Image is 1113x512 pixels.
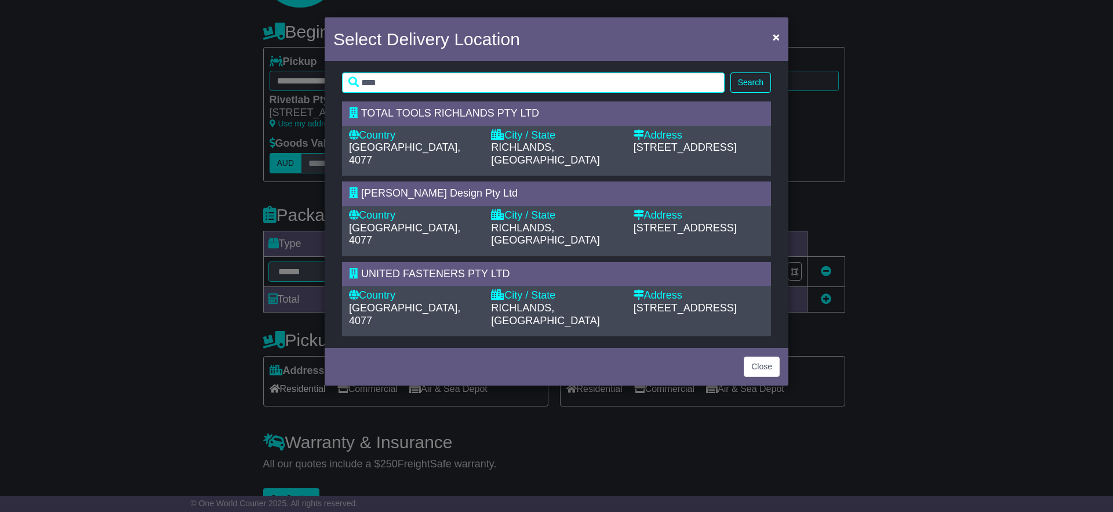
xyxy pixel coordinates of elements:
span: [STREET_ADDRESS] [634,302,737,314]
button: Close [744,357,780,377]
span: UNITED FASTENERS PTY LTD [361,268,510,279]
span: RICHLANDS, [GEOGRAPHIC_DATA] [491,141,599,166]
div: Country [349,289,479,302]
span: RICHLANDS, [GEOGRAPHIC_DATA] [491,302,599,326]
h4: Select Delivery Location [333,26,520,52]
span: RICHLANDS, [GEOGRAPHIC_DATA] [491,222,599,246]
div: Address [634,129,764,142]
div: Country [349,129,479,142]
button: Search [730,72,771,93]
div: Address [634,289,764,302]
div: City / State [491,129,621,142]
span: [STREET_ADDRESS] [634,141,737,153]
span: TOTAL TOOLS RICHLANDS PTY LTD [361,107,539,119]
span: [GEOGRAPHIC_DATA], 4077 [349,141,460,166]
span: [STREET_ADDRESS] [634,222,737,234]
button: Close [767,25,785,49]
div: Country [349,209,479,222]
span: [GEOGRAPHIC_DATA], 4077 [349,222,460,246]
span: × [773,30,780,43]
span: [GEOGRAPHIC_DATA], 4077 [349,302,460,326]
div: City / State [491,289,621,302]
span: [PERSON_NAME] Design Pty Ltd [361,187,518,199]
div: Address [634,209,764,222]
div: City / State [491,209,621,222]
